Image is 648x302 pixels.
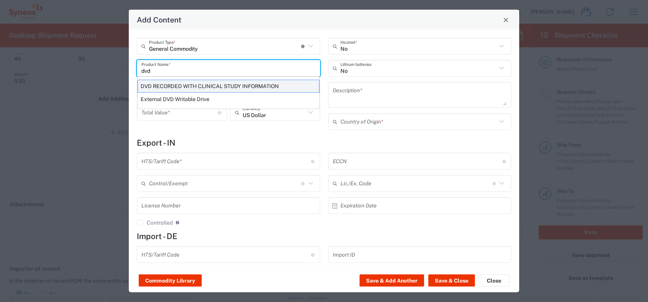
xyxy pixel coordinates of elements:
[479,275,509,287] button: Close
[138,93,319,106] div: External DVD Writable Drive
[139,275,202,287] button: Commodity Library
[137,14,181,25] h4: Add Content
[428,275,475,287] button: Save & Close
[137,231,511,241] h4: Import - DE
[501,14,511,25] button: Close
[360,275,424,287] button: Save & Add Another
[138,80,319,93] div: DVD RECORDED WITH CLINICAL STUDY INFORMATION
[137,220,173,226] label: Controlled
[137,138,511,148] h4: Export - IN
